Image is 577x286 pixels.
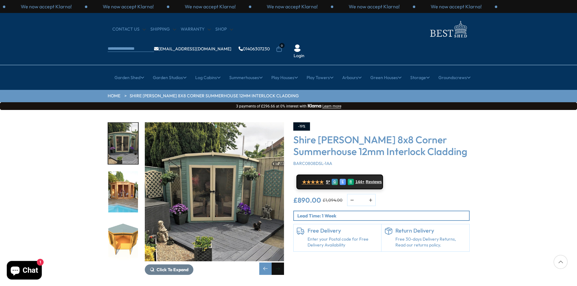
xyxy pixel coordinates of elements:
[108,220,138,261] img: 8x8Barlcay000HIGH_dbd6d7ea-6acd-4a85-9a3b-2be6f2de7094_200x200.jpg
[271,70,298,85] a: Play Houses
[323,198,342,202] del: £1,094.00
[294,53,304,59] a: Login
[395,227,466,234] h6: Return Delivery
[302,179,324,185] span: ★★★★★
[108,171,139,213] div: 10 / 14
[395,236,466,248] p: Free 30-days Delivery Returns, Read our returns policy.
[293,134,470,158] h3: Shire [PERSON_NAME] 8x8 Corner Summerhouse 12mm Interlock Cladding
[21,3,72,10] p: We now accept Klarna!
[251,3,333,10] div: 1 / 3
[297,212,469,219] p: Lead Time: 1 Week
[108,93,120,99] a: HOME
[431,3,482,10] p: We now accept Klarna!
[332,179,338,185] div: G
[348,179,354,185] div: R
[195,70,221,85] a: Log Cabins
[293,161,332,166] span: BARC0808DSL-1AA
[438,70,471,85] a: Groundscrews
[340,179,346,185] div: E
[307,70,334,85] a: Play Towers
[145,122,284,261] img: Shire Barclay 8x8 Corner Summerhouse 12mm Interlock Cladding - Best Shed
[267,3,318,10] p: We now accept Klarna!
[259,263,272,275] div: Previous slide
[145,122,284,275] div: 9 / 14
[279,43,285,48] span: 0
[355,179,364,184] span: 144+
[308,227,378,234] h6: Free Delivery
[108,219,139,261] div: 11 / 14
[229,70,263,85] a: Summerhouses
[114,70,144,85] a: Garden Shed
[333,3,415,10] div: 2 / 3
[103,3,154,10] p: We now accept Klarna!
[239,47,270,51] a: 01406307230
[112,26,146,32] a: CONTACT US
[293,197,321,204] ins: £890.00
[272,263,284,275] div: Next slide
[157,267,188,272] span: Click To Expand
[108,171,138,212] img: Barclay8x8_e2b85b8e-7f99-49af-a209-63224fbf45be_200x200.jpg
[293,122,310,131] div: -19%
[169,3,251,10] div: 3 / 3
[130,93,299,99] a: Shire [PERSON_NAME] 8x8 Corner Summerhouse 12mm Interlock Cladding
[215,26,233,32] a: Shop
[294,44,301,52] img: User Icon
[370,70,402,85] a: Green Houses
[5,261,44,281] inbox-online-store-chat: Shopify online store chat
[349,3,400,10] p: We now accept Klarna!
[366,179,382,184] span: Reviews
[185,3,236,10] p: We now accept Klarna!
[108,123,138,164] img: Barclay8x8_8_1bf0e6e8-d32c-461b-80e7-722ea58caaaa_200x200.jpg
[415,3,497,10] div: 3 / 3
[181,26,211,32] a: Warranty
[276,46,282,52] a: 0
[426,19,470,39] img: logo
[5,3,87,10] div: 1 / 3
[296,175,383,189] a: ★★★★★ 5* G E R 144+ Reviews
[308,236,378,248] a: Enter your Postal code for Free Delivery Availability
[342,70,362,85] a: Arbours
[410,70,430,85] a: Storage
[87,3,169,10] div: 2 / 3
[150,26,176,32] a: Shipping
[108,122,139,165] div: 9 / 14
[145,264,193,275] button: Click To Expand
[154,47,231,51] a: [EMAIL_ADDRESS][DOMAIN_NAME]
[153,70,187,85] a: Garden Studios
